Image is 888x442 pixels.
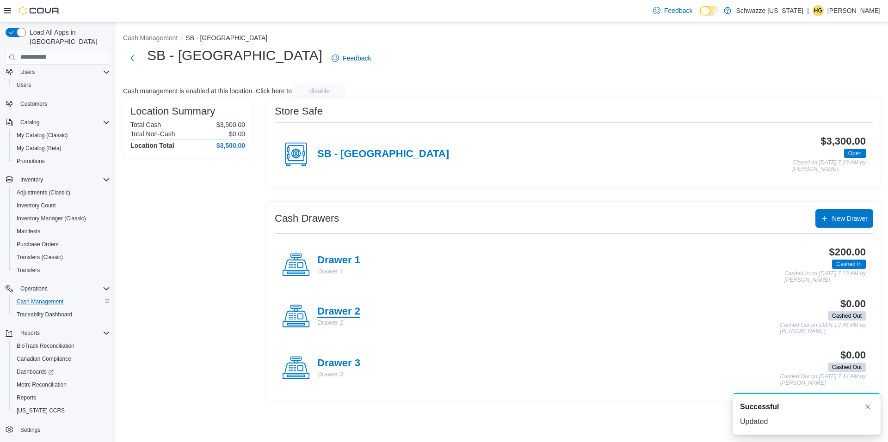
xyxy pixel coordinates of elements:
a: BioTrack Reconciliation [13,340,78,351]
a: Reports [13,392,40,403]
span: Load All Apps in [GEOGRAPHIC_DATA] [26,28,110,46]
span: Dashboards [17,368,54,375]
a: Dashboards [13,366,57,377]
button: Canadian Compliance [9,352,114,365]
span: Settings [20,426,40,434]
p: Closed on [DATE] 7:23 AM by [PERSON_NAME] [792,160,866,172]
span: Metrc Reconciliation [13,379,110,390]
span: Users [17,81,31,89]
span: disable [309,86,330,96]
h4: SB - [GEOGRAPHIC_DATA] [317,148,449,160]
a: Transfers (Classic) [13,252,67,263]
span: Canadian Compliance [13,353,110,364]
a: Feedback [649,1,696,20]
span: [US_STATE] CCRS [17,407,65,414]
h1: SB - [GEOGRAPHIC_DATA] [147,46,322,65]
div: Updated [740,416,873,427]
h3: $200.00 [829,247,866,258]
button: Dismiss toast [862,401,873,412]
a: My Catalog (Classic) [13,130,72,141]
button: Inventory Count [9,199,114,212]
h4: Drawer 1 [317,254,360,266]
button: My Catalog (Beta) [9,142,114,155]
button: Next [123,49,142,67]
span: Settings [17,424,110,435]
a: Purchase Orders [13,239,62,250]
a: Inventory Count [13,200,60,211]
button: Catalog [17,117,43,128]
span: Transfers (Classic) [13,252,110,263]
button: My Catalog (Classic) [9,129,114,142]
button: Reports [17,327,43,339]
button: Reports [9,391,114,404]
span: Users [13,79,110,91]
span: Dashboards [13,366,110,377]
button: Adjustments (Classic) [9,186,114,199]
span: Operations [20,285,48,292]
button: New Drawer [815,209,873,228]
span: Inventory Manager (Classic) [13,213,110,224]
span: Successful [740,401,779,412]
h3: $0.00 [840,298,866,309]
span: Transfers (Classic) [17,254,63,261]
span: Users [20,68,35,76]
button: Cash Management [9,295,114,308]
span: My Catalog (Classic) [13,130,110,141]
p: $0.00 [229,130,245,138]
button: Inventory Manager (Classic) [9,212,114,225]
span: Washington CCRS [13,405,110,416]
span: New Drawer [832,214,868,223]
a: Dashboards [9,365,114,378]
p: $3,500.00 [216,121,245,128]
span: Adjustments (Classic) [17,189,70,196]
p: Cashed Out on [DATE] 2:46 PM by [PERSON_NAME] [780,322,866,335]
span: Customers [20,100,47,108]
p: Cash management is enabled at this location. Click here to [123,87,292,95]
span: Inventory Manager (Classic) [17,215,86,222]
span: My Catalog (Classic) [17,132,68,139]
span: Catalog [17,117,110,128]
p: Cashed In on [DATE] 7:23 AM by [PERSON_NAME] [784,271,866,283]
button: Purchase Orders [9,238,114,251]
span: Purchase Orders [17,241,59,248]
button: Users [2,66,114,79]
span: Reports [20,329,40,337]
button: Catalog [2,116,114,129]
a: Customers [17,98,51,109]
a: Feedback [328,49,375,67]
span: Reports [17,394,36,401]
span: My Catalog (Beta) [17,145,62,152]
span: Feedback [343,54,371,63]
h4: $3,500.00 [216,142,245,149]
span: Feedback [664,6,692,15]
span: Inventory Count [13,200,110,211]
h3: Location Summary [130,106,215,117]
span: Inventory [20,176,43,183]
span: Purchase Orders [13,239,110,250]
span: Transfers [17,266,40,274]
a: Promotions [13,156,49,167]
a: Inventory Manager (Classic) [13,213,90,224]
span: Transfers [13,265,110,276]
button: Reports [2,327,114,339]
h4: Drawer 3 [317,357,360,369]
span: Inventory [17,174,110,185]
span: Cash Management [17,298,63,305]
span: Cashed In [836,260,862,268]
button: SB - [GEOGRAPHIC_DATA] [185,34,267,42]
span: Metrc Reconciliation [17,381,67,388]
p: | [807,5,809,16]
span: Catalog [20,119,39,126]
div: Notification [740,401,873,412]
button: BioTrack Reconciliation [9,339,114,352]
button: Inventory [17,174,47,185]
span: Open [844,149,866,158]
h6: Total Non-Cash [130,130,175,138]
a: Canadian Compliance [13,353,75,364]
span: Reports [13,392,110,403]
button: Manifests [9,225,114,238]
span: Users [17,67,110,78]
a: Traceabilty Dashboard [13,309,76,320]
div: Hunter Grundman [813,5,824,16]
h3: Store Safe [275,106,323,117]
